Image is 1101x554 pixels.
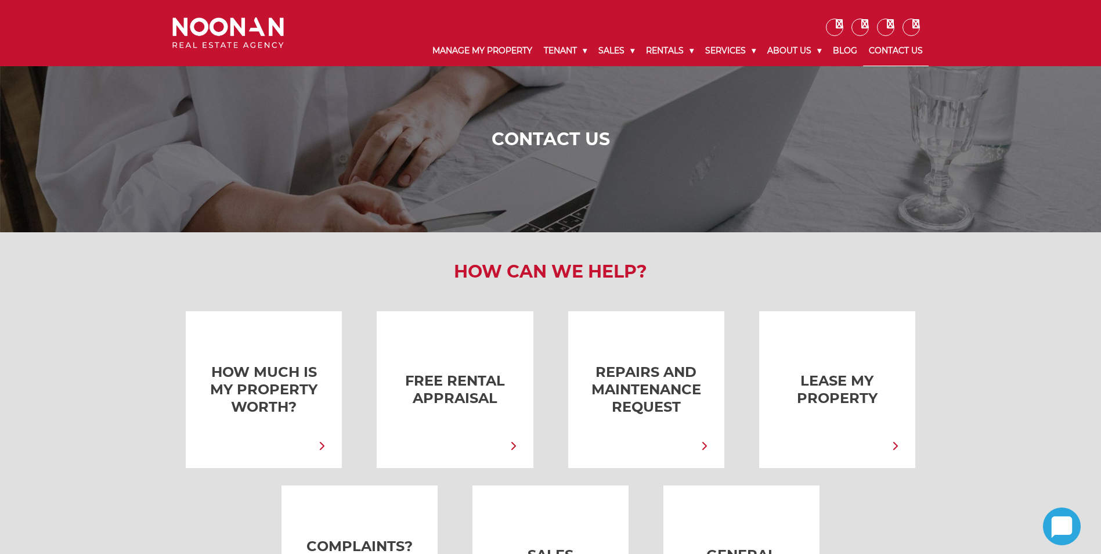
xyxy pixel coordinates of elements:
a: Rentals [640,36,699,66]
img: Noonan Real Estate Agency [172,17,284,48]
a: Tenant [538,36,593,66]
a: Blog [827,36,863,66]
h2: How Can We Help? [164,261,937,282]
a: Contact Us [863,36,929,66]
a: Manage My Property [427,36,538,66]
a: Sales [593,36,640,66]
a: Services [699,36,761,66]
h1: Contact Us [175,129,926,150]
a: About Us [761,36,827,66]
